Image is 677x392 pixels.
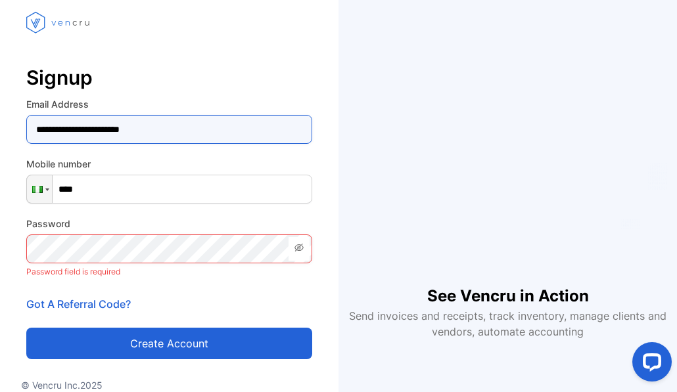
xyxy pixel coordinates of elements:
[338,308,677,339] p: Send invoices and receipts, track inventory, manage clients and vendors, automate accounting
[26,97,312,111] label: Email Address
[26,157,312,171] label: Mobile number
[26,62,312,93] p: Signup
[26,263,312,280] p: Password field is required
[27,175,52,203] div: Nigeria: + 234
[622,337,677,392] iframe: LiveChat chat widget
[373,53,643,263] iframe: YouTube video player
[427,263,589,308] h1: See Vencru in Action
[26,296,312,312] p: Got A Referral Code?
[26,328,312,359] button: Create account
[26,217,312,230] label: Password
